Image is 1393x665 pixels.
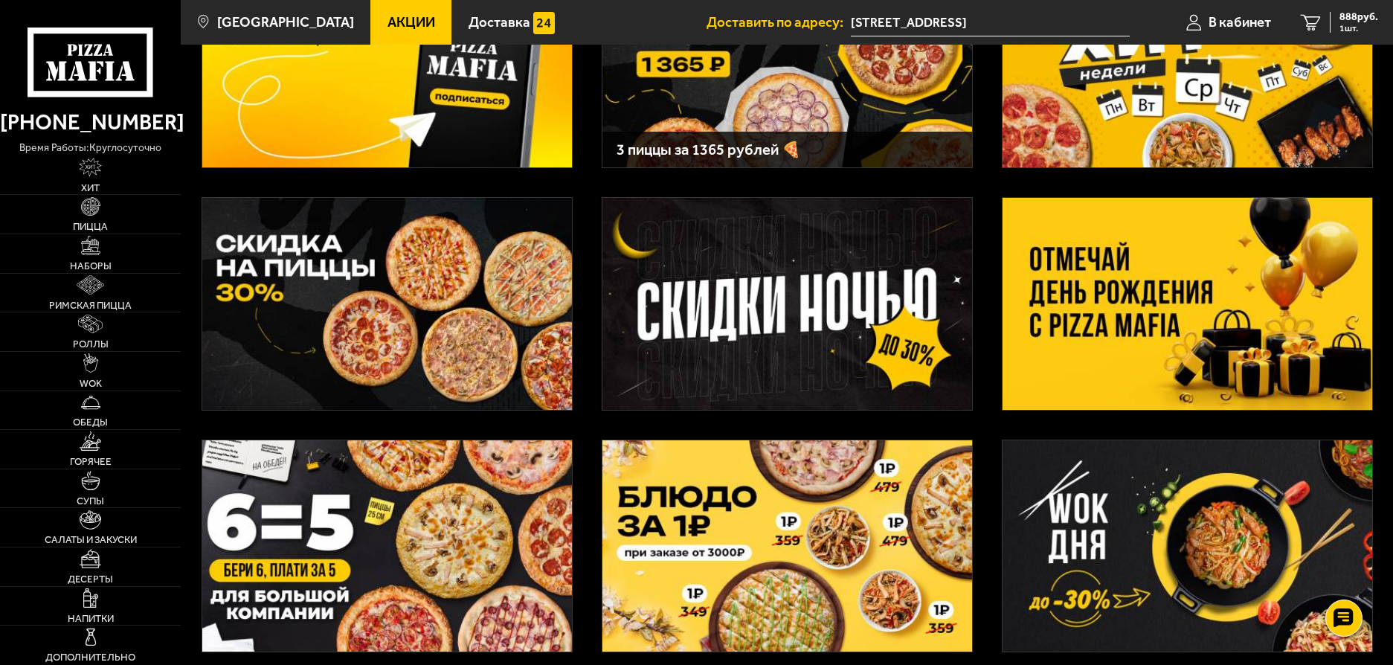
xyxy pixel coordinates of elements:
[617,142,957,157] h3: 3 пиццы за 1365 рублей 🍕
[1339,24,1378,33] span: 1 шт.
[77,496,104,506] span: Супы
[387,16,435,30] span: Акции
[81,183,100,193] span: Хит
[73,222,108,231] span: Пицца
[73,339,109,349] span: Роллы
[851,9,1130,36] span: Дунайский проспект, 7к7, подъезд 11
[533,12,555,33] img: 15daf4d41897b9f0e9f617042186c801.svg
[217,16,354,30] span: [GEOGRAPHIC_DATA]
[707,16,851,30] span: Доставить по адресу:
[70,457,112,466] span: Горячее
[1209,16,1271,30] span: В кабинет
[45,535,137,544] span: Салаты и закуски
[80,379,102,388] span: WOK
[45,652,135,662] span: Дополнительно
[469,16,530,30] span: Доставка
[851,9,1130,36] input: Ваш адрес доставки
[1339,12,1378,22] span: 888 руб.
[49,301,132,310] span: Римская пицца
[68,614,114,623] span: Напитки
[70,261,112,271] span: Наборы
[68,574,113,584] span: Десерты
[73,417,108,427] span: Обеды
